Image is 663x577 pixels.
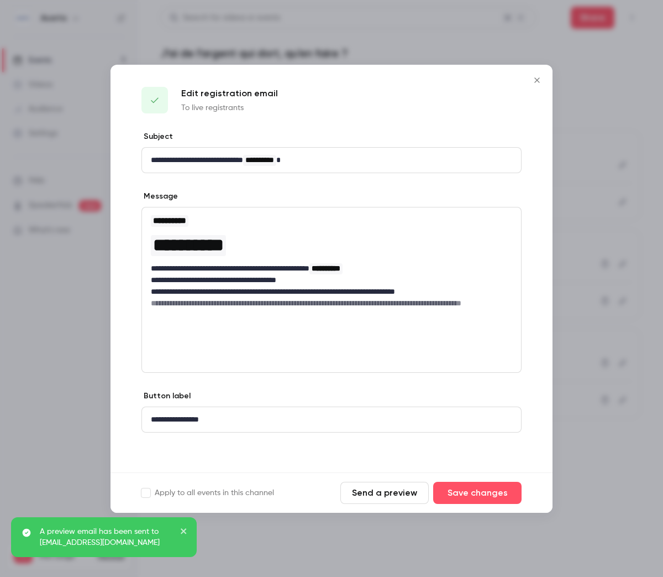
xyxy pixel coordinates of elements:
[141,191,178,202] label: Message
[142,207,521,326] div: editor
[141,131,173,142] label: Subject
[141,487,274,498] label: Apply to all events in this channel
[142,148,521,173] div: editor
[181,87,278,100] p: Edit registration email
[40,526,172,548] p: A preview email has been sent to [EMAIL_ADDRESS][DOMAIN_NAME]
[433,482,522,504] button: Save changes
[141,391,191,402] label: Button label
[526,69,548,91] button: Close
[142,407,521,432] div: editor
[180,526,188,539] button: close
[340,482,429,504] button: Send a preview
[181,102,278,113] p: To live registrants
